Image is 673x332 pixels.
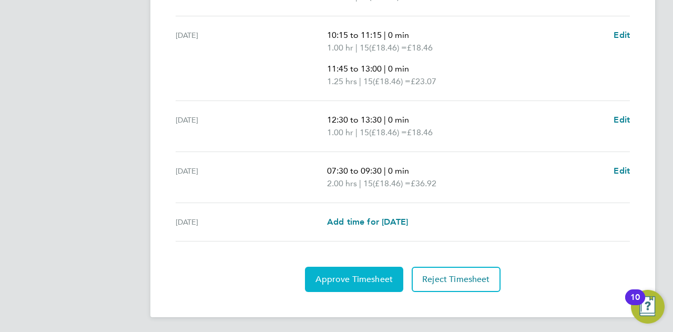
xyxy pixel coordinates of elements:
[176,29,327,88] div: [DATE]
[327,216,408,228] a: Add time for [DATE]
[384,166,386,176] span: |
[384,64,386,74] span: |
[327,217,408,227] span: Add time for [DATE]
[388,115,409,125] span: 0 min
[327,64,382,74] span: 11:45 to 13:00
[373,178,411,188] span: (£18.46) =
[411,178,436,188] span: £36.92
[614,114,630,126] a: Edit
[355,127,358,137] span: |
[355,43,358,53] span: |
[631,290,665,324] button: Open Resource Center, 10 new notifications
[614,166,630,176] span: Edit
[360,126,369,139] span: 15
[407,43,433,53] span: £18.46
[359,178,361,188] span: |
[384,30,386,40] span: |
[360,42,369,54] span: 15
[176,165,327,190] div: [DATE]
[327,43,353,53] span: 1.00 hr
[412,267,501,292] button: Reject Timesheet
[327,30,382,40] span: 10:15 to 11:15
[315,274,393,285] span: Approve Timesheet
[384,115,386,125] span: |
[176,114,327,139] div: [DATE]
[614,30,630,40] span: Edit
[614,165,630,177] a: Edit
[388,166,409,176] span: 0 min
[327,166,382,176] span: 07:30 to 09:30
[363,75,373,88] span: 15
[407,127,433,137] span: £18.46
[388,30,409,40] span: 0 min
[630,297,640,311] div: 10
[388,64,409,74] span: 0 min
[369,43,407,53] span: (£18.46) =
[369,127,407,137] span: (£18.46) =
[176,216,327,228] div: [DATE]
[363,177,373,190] span: 15
[327,115,382,125] span: 12:30 to 13:30
[327,76,357,86] span: 1.25 hrs
[305,267,403,292] button: Approve Timesheet
[359,76,361,86] span: |
[422,274,490,285] span: Reject Timesheet
[411,76,436,86] span: £23.07
[614,29,630,42] a: Edit
[327,127,353,137] span: 1.00 hr
[614,115,630,125] span: Edit
[373,76,411,86] span: (£18.46) =
[327,178,357,188] span: 2.00 hrs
